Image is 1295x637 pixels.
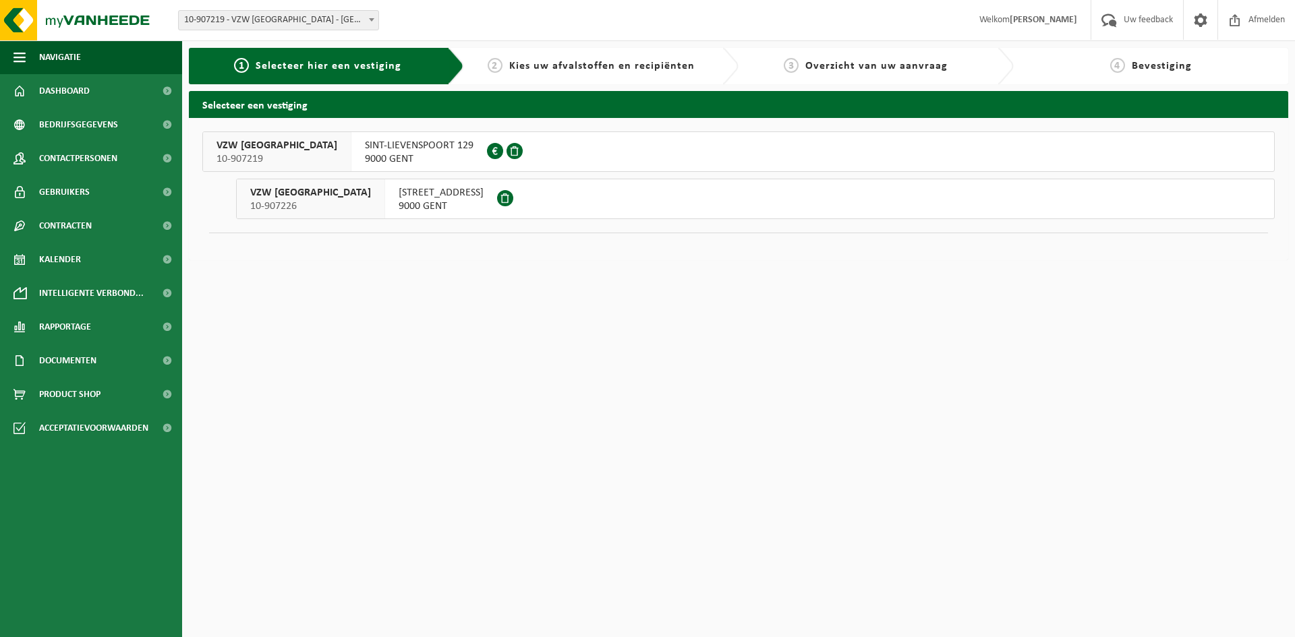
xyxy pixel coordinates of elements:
button: VZW [GEOGRAPHIC_DATA] 10-907219 SINT-LIEVENSPOORT 1299000 GENT [202,131,1275,172]
span: Kies uw afvalstoffen en recipiënten [509,61,695,71]
span: SINT-LIEVENSPOORT 129 [365,139,473,152]
span: Acceptatievoorwaarden [39,411,148,445]
span: Navigatie [39,40,81,74]
span: 2 [488,58,502,73]
span: Dashboard [39,74,90,108]
span: Documenten [39,344,96,377]
span: Intelligente verbond... [39,276,144,310]
button: VZW [GEOGRAPHIC_DATA] 10-907226 [STREET_ADDRESS]9000 GENT [236,179,1275,219]
span: Selecteer hier een vestiging [256,61,401,71]
span: Contactpersonen [39,142,117,175]
span: Gebruikers [39,175,90,209]
span: 10-907219 [217,152,337,166]
span: Bedrijfsgegevens [39,108,118,142]
span: Product Shop [39,377,100,411]
h2: Selecteer een vestiging [189,91,1288,117]
span: Contracten [39,209,92,243]
strong: [PERSON_NAME] [1010,15,1077,25]
span: 10-907219 - VZW SINT-LIEVENSPOORT - GENT [178,10,379,30]
span: Overzicht van uw aanvraag [805,61,948,71]
span: 1 [234,58,249,73]
span: Rapportage [39,310,91,344]
span: Bevestiging [1132,61,1192,71]
span: [STREET_ADDRESS] [399,186,484,200]
span: 10-907226 [250,200,371,213]
span: 10-907219 - VZW SINT-LIEVENSPOORT - GENT [179,11,378,30]
span: Kalender [39,243,81,276]
span: 3 [784,58,799,73]
span: 9000 GENT [399,200,484,213]
span: 4 [1110,58,1125,73]
span: VZW [GEOGRAPHIC_DATA] [217,139,337,152]
span: VZW [GEOGRAPHIC_DATA] [250,186,371,200]
span: 9000 GENT [365,152,473,166]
